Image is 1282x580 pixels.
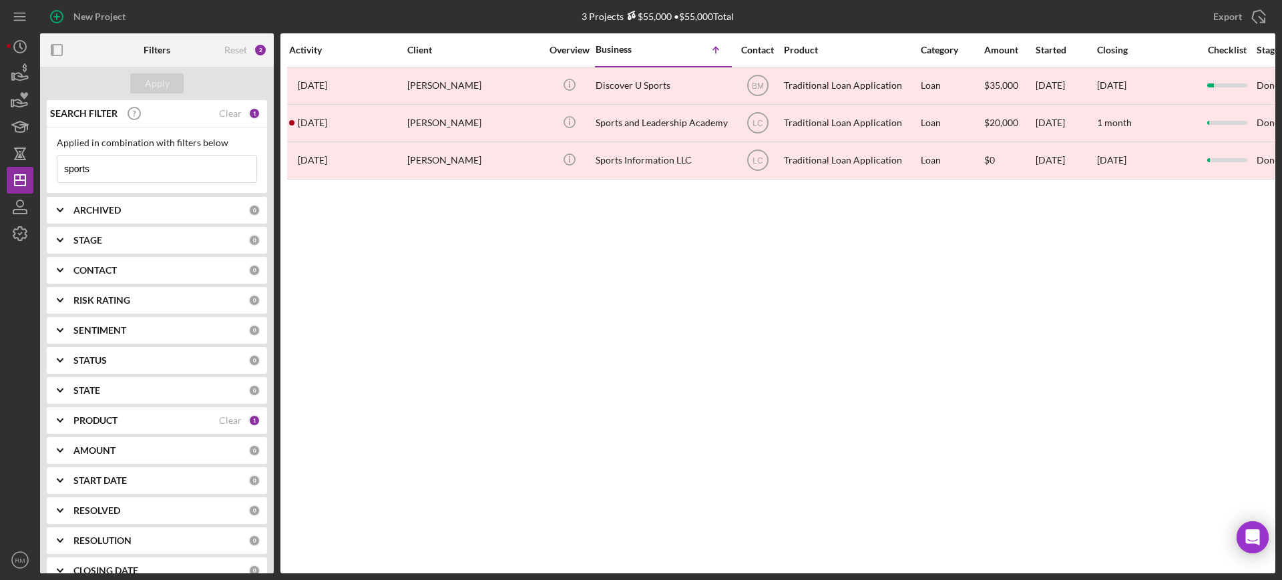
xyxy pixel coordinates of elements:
[407,105,541,141] div: [PERSON_NAME]
[984,143,1034,178] div: $0
[1200,3,1275,30] button: Export
[784,105,917,141] div: Traditional Loan Application
[1097,117,1132,128] time: 1 month
[984,68,1034,103] div: $35,000
[7,547,33,573] button: RM
[219,108,242,119] div: Clear
[73,355,107,366] b: STATUS
[1036,105,1096,141] div: [DATE]
[254,43,267,57] div: 2
[248,475,260,487] div: 0
[248,535,260,547] div: 0
[298,117,327,128] time: 2025-09-24 15:36
[248,264,260,276] div: 0
[224,45,247,55] div: Reset
[248,565,260,577] div: 0
[145,73,170,93] div: Apply
[130,73,184,93] button: Apply
[596,68,729,103] div: Discover U Sports
[73,535,132,546] b: RESOLUTION
[784,143,917,178] div: Traditional Loan Application
[921,105,983,141] div: Loan
[248,204,260,216] div: 0
[1097,45,1197,55] div: Closing
[73,445,116,456] b: AMOUNT
[248,107,260,119] div: 1
[407,143,541,178] div: [PERSON_NAME]
[582,11,734,22] div: 3 Projects • $55,000 Total
[289,45,406,55] div: Activity
[921,45,983,55] div: Category
[50,108,118,119] b: SEARCH FILTER
[596,143,729,178] div: Sports Information LLC
[1036,68,1096,103] div: [DATE]
[73,295,130,306] b: RISK RATING
[921,143,983,178] div: Loan
[73,415,118,426] b: PRODUCT
[219,415,242,426] div: Clear
[73,475,127,486] b: START DATE
[1237,521,1269,553] div: Open Intercom Messenger
[784,45,917,55] div: Product
[248,234,260,246] div: 0
[248,445,260,457] div: 0
[73,505,120,516] b: RESOLVED
[624,11,672,22] div: $55,000
[1199,45,1255,55] div: Checklist
[57,137,257,148] div: Applied in combination with filters below
[15,557,25,564] text: RM
[248,505,260,517] div: 0
[544,45,594,55] div: Overview
[73,205,121,216] b: ARCHIVED
[1213,3,1242,30] div: Export
[248,294,260,306] div: 0
[784,68,917,103] div: Traditional Loan Application
[984,105,1034,141] div: $20,000
[73,265,117,276] b: CONTACT
[984,45,1034,55] div: Amount
[1036,45,1096,55] div: Started
[298,155,327,166] time: 2024-07-28 03:58
[921,68,983,103] div: Loan
[73,325,126,336] b: SENTIMENT
[248,384,260,396] div: 0
[1036,143,1096,178] div: [DATE]
[732,45,783,55] div: Contact
[73,235,102,246] b: STAGE
[1097,154,1126,166] time: [DATE]
[248,414,260,426] div: 1
[248,354,260,366] div: 0
[596,105,729,141] div: Sports and Leadership Academy
[40,3,139,30] button: New Project
[73,565,138,576] b: CLOSING DATE
[407,45,541,55] div: Client
[753,156,763,166] text: LC
[73,3,126,30] div: New Project
[596,44,662,55] div: Business
[298,80,327,91] time: 2024-06-21 12:46
[144,45,170,55] b: Filters
[752,81,764,91] text: BM
[753,119,763,128] text: LC
[1097,79,1126,91] time: [DATE]
[73,385,100,396] b: STATE
[407,68,541,103] div: [PERSON_NAME]
[248,324,260,336] div: 0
